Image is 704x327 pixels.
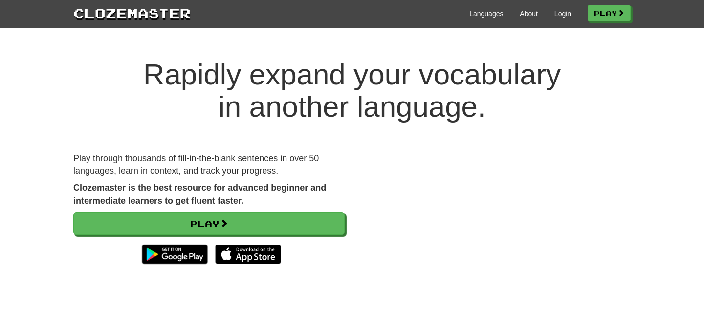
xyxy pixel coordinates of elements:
[588,5,631,21] a: Play
[215,245,281,264] img: Download_on_the_App_Store_Badge_US-UK_135x40-25178aeef6eb6b83b96f5f2d004eda3bffbb37122de64afbaef7...
[73,4,191,22] a: Clozemaster
[73,183,326,205] strong: Clozemaster is the best resource for advanced beginner and intermediate learners to get fluent fa...
[554,9,571,19] a: Login
[137,240,213,269] img: Get it on Google Play
[73,212,345,235] a: Play
[469,9,503,19] a: Languages
[520,9,538,19] a: About
[73,152,345,177] p: Play through thousands of fill-in-the-blank sentences in over 50 languages, learn in context, and...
